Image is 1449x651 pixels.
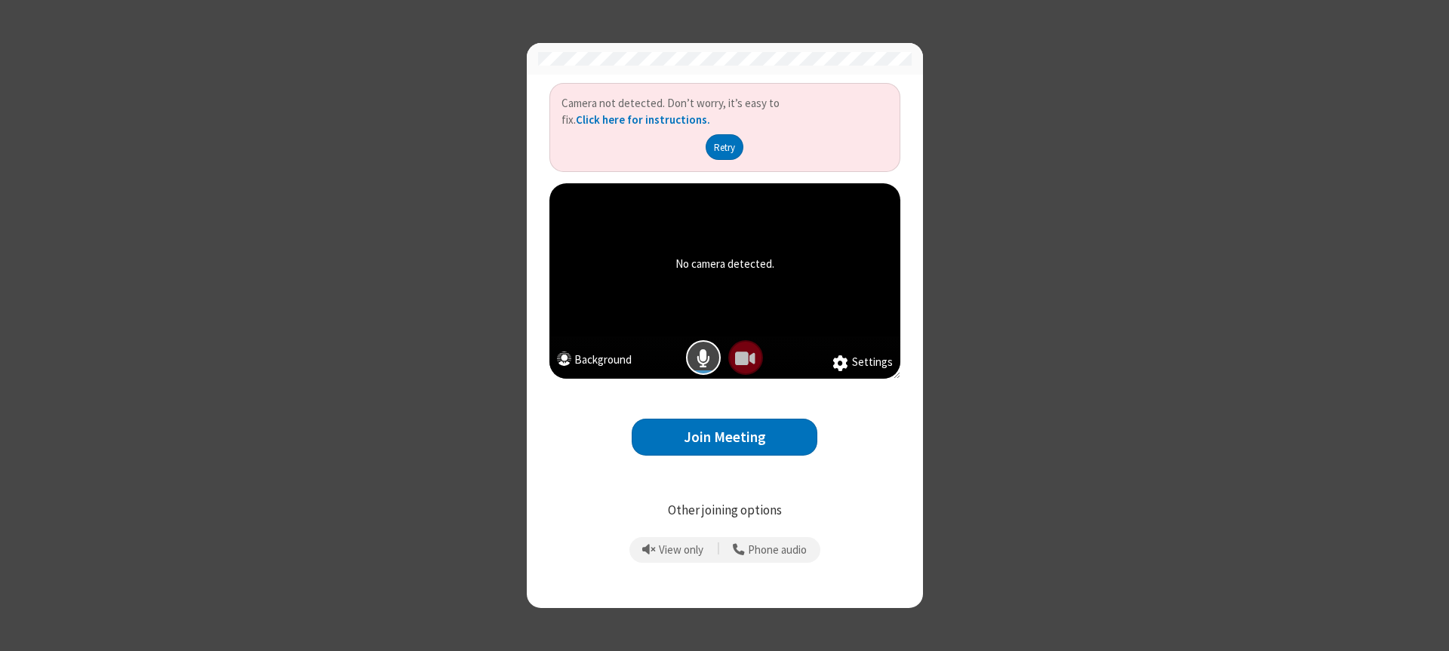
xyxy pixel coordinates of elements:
[728,537,813,563] button: Use your phone for mic and speaker while you view the meeting on this device.
[717,539,720,560] span: |
[706,134,744,160] button: Retry
[728,340,763,375] button: No camera detected.
[675,256,774,273] p: No camera detected.
[748,544,807,557] span: Phone audio
[659,544,703,557] span: View only
[686,340,721,375] button: Mic is on
[637,537,709,563] button: Prevent echo when there is already an active mic and speaker in the room.
[561,95,888,129] p: Camera not detected. Don’t worry, it’s easy to fix.
[549,501,900,520] p: Other joining options
[832,354,893,372] button: Settings
[557,352,632,372] button: Background
[632,419,817,456] button: Join Meeting
[576,112,710,127] a: Click here for instructions.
